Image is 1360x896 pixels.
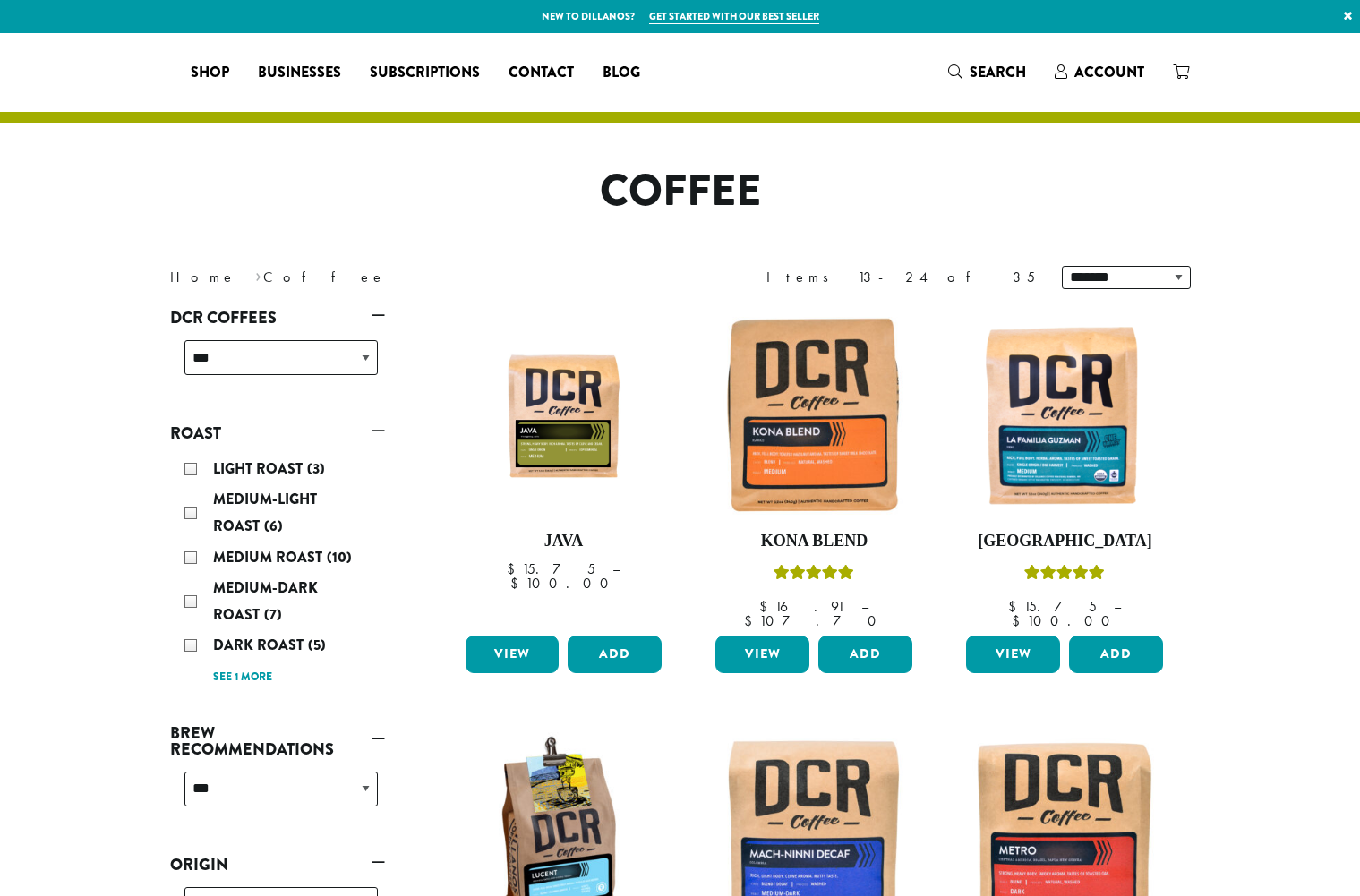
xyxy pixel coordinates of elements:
[170,268,236,286] a: Home
[649,9,819,24] a: Get started with our best seller
[934,57,1040,87] a: Search
[715,636,809,673] a: View
[510,574,617,593] bdi: 100.00
[461,311,667,628] a: Java
[213,489,317,536] span: Medium-Light Roast
[264,516,283,536] span: (6)
[1012,611,1027,630] span: $
[962,532,1168,551] h4: [GEOGRAPHIC_DATA]
[711,311,917,517] img: Kona-300x300.jpg
[510,574,526,593] span: $
[962,311,1168,517] img: DCR-La-Familia-Guzman-Coffee-Bag-300x300.png
[170,764,385,828] div: Brew Recommendations
[766,267,1035,288] div: Items 13-24 of 35
[170,333,385,397] div: DCR Coffees
[170,303,385,333] a: DCR Coffees
[612,559,620,578] span: –
[1012,611,1118,630] bdi: 100.00
[1008,597,1023,616] span: $
[1074,62,1144,82] span: Account
[966,636,1060,673] a: View
[711,532,917,551] h4: Kona Blend
[191,62,229,84] span: Shop
[157,166,1204,218] h1: Coffee
[1114,597,1121,616] span: –
[759,597,844,616] bdi: 16.91
[170,448,385,696] div: Roast
[255,260,261,288] span: ›
[970,62,1026,82] span: Search
[711,311,917,628] a: Kona BlendRated 5.00 out of 5
[507,559,595,578] bdi: 15.75
[568,636,662,673] button: Add
[170,718,385,764] a: Brew Recommendations
[603,62,640,84] span: Blog
[1024,562,1105,589] div: Rated 4.83 out of 5
[460,311,666,517] img: 12oz_DCR_Java_StockImage_1200pxX1200px.jpg
[466,636,560,673] a: View
[213,458,307,479] span: Light Roast
[370,62,480,84] span: Subscriptions
[308,635,326,655] span: (5)
[176,58,244,87] a: Shop
[327,547,352,567] span: (10)
[307,458,325,479] span: (3)
[258,62,341,84] span: Businesses
[461,532,667,551] h4: Java
[744,611,759,630] span: $
[170,849,385,880] a: Origin
[744,611,885,630] bdi: 107.70
[759,597,774,616] span: $
[507,559,522,578] span: $
[213,577,318,625] span: Medium-Dark Roast
[1069,636,1163,673] button: Add
[962,311,1168,628] a: [GEOGRAPHIC_DATA]Rated 4.83 out of 5
[861,597,868,616] span: –
[264,604,282,625] span: (7)
[170,267,654,288] nav: Breadcrumb
[1008,597,1097,616] bdi: 15.75
[213,547,327,567] span: Medium Roast
[213,635,308,655] span: Dark Roast
[170,418,385,448] a: Roast
[818,636,912,673] button: Add
[213,669,272,687] a: See 1 more
[509,62,574,84] span: Contact
[774,562,854,589] div: Rated 5.00 out of 5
